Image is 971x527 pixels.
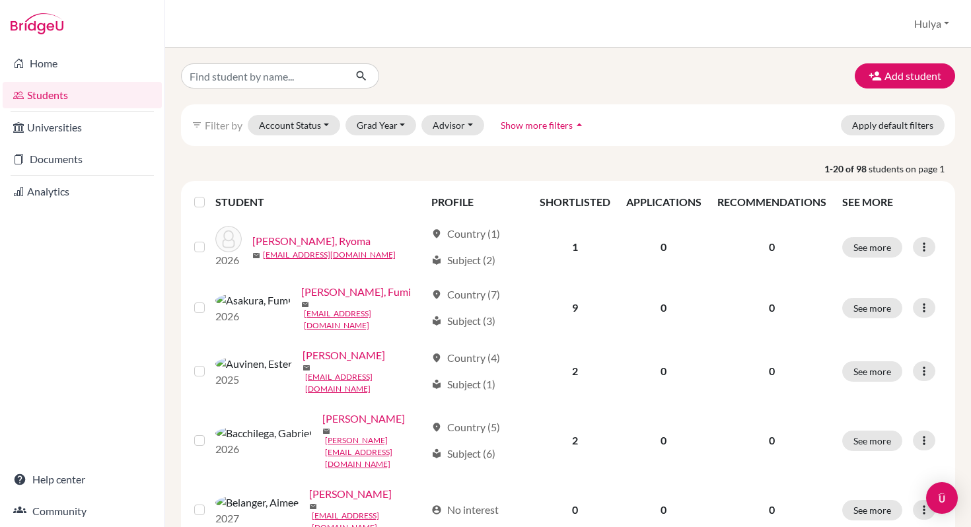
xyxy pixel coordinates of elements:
div: Country (7) [431,287,500,302]
p: 2027 [215,510,299,526]
p: 2026 [215,308,291,324]
span: mail [301,300,309,308]
a: [PERSON_NAME], Fumi [301,284,411,300]
i: filter_list [192,120,202,130]
th: RECOMMENDATIONS [709,186,834,218]
span: location_on [431,353,442,363]
div: Country (1) [431,226,500,242]
img: Belanger, Aimee [215,495,299,510]
span: mail [309,503,317,510]
span: location_on [431,289,442,300]
button: Apply default filters [841,115,945,135]
div: Subject (3) [431,313,495,329]
span: mail [322,427,330,435]
th: APPLICATIONS [618,186,709,218]
a: Help center [3,466,162,493]
span: location_on [431,422,442,433]
span: mail [252,252,260,260]
p: 0 [717,239,826,255]
strong: 1-20 of 98 [824,162,869,176]
button: See more [842,500,902,520]
button: Add student [855,63,955,88]
th: STUDENT [215,186,423,218]
i: arrow_drop_up [573,118,586,131]
span: local_library [431,379,442,390]
button: See more [842,431,902,451]
a: Documents [3,146,162,172]
a: Universities [3,114,162,141]
input: Find student by name... [181,63,345,88]
span: students on page 1 [869,162,955,176]
a: Analytics [3,178,162,205]
button: See more [842,361,902,382]
button: See more [842,237,902,258]
td: 1 [532,218,618,276]
a: Community [3,498,162,524]
div: Open Intercom Messenger [926,482,958,514]
img: Bacchilega, Gabriel [215,425,312,441]
td: 0 [618,339,709,403]
a: [PERSON_NAME], Ryoma [252,233,371,249]
p: 0 [717,433,826,448]
a: [PERSON_NAME][EMAIL_ADDRESS][DOMAIN_NAME] [325,435,425,470]
span: local_library [431,255,442,265]
td: 2 [532,339,618,403]
a: [PERSON_NAME] [309,486,392,502]
a: Home [3,50,162,77]
p: 0 [717,363,826,379]
img: Arai, Ryoma [215,226,242,252]
div: Country (5) [431,419,500,435]
div: Subject (2) [431,252,495,268]
button: Hulya [908,11,955,36]
a: [EMAIL_ADDRESS][DOMAIN_NAME] [304,308,425,332]
span: local_library [431,316,442,326]
img: Auvinen, Ester [215,356,292,372]
p: 2026 [215,441,312,457]
button: Account Status [248,115,340,135]
div: Subject (6) [431,446,495,462]
div: Country (4) [431,350,500,366]
button: See more [842,298,902,318]
span: location_on [431,228,442,239]
span: account_circle [431,505,442,515]
a: Students [3,82,162,108]
p: 0 [717,502,826,518]
p: 2026 [215,252,242,268]
div: Subject (1) [431,376,495,392]
a: [PERSON_NAME] [322,411,405,427]
p: 2025 [215,372,292,388]
span: mail [303,364,310,372]
a: [EMAIL_ADDRESS][DOMAIN_NAME] [263,249,396,261]
button: Advisor [421,115,484,135]
td: 2 [532,403,618,478]
img: Asakura, Fumi [215,293,291,308]
button: Show more filtersarrow_drop_up [489,115,597,135]
a: [PERSON_NAME] [303,347,385,363]
div: No interest [431,502,499,518]
span: local_library [431,448,442,459]
td: 0 [618,276,709,339]
td: 0 [618,218,709,276]
th: SEE MORE [834,186,950,218]
th: PROFILE [423,186,532,218]
img: Bridge-U [11,13,63,34]
td: 0 [618,403,709,478]
button: Grad Year [345,115,417,135]
th: SHORTLISTED [532,186,618,218]
p: 0 [717,300,826,316]
td: 9 [532,276,618,339]
span: Show more filters [501,120,573,131]
a: [EMAIL_ADDRESS][DOMAIN_NAME] [305,371,425,395]
span: Filter by [205,119,242,131]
